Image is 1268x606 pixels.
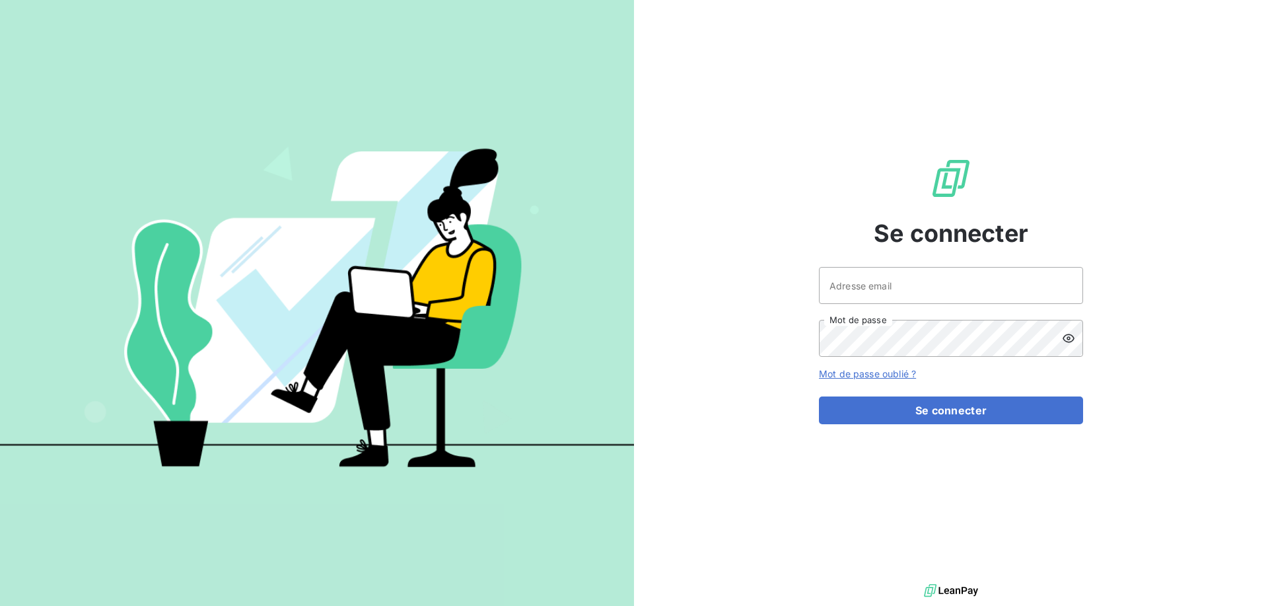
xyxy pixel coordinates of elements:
[924,581,978,601] img: logo
[874,215,1028,251] span: Se connecter
[930,157,972,200] img: Logo LeanPay
[819,368,916,379] a: Mot de passe oublié ?
[819,397,1083,424] button: Se connecter
[819,267,1083,304] input: placeholder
